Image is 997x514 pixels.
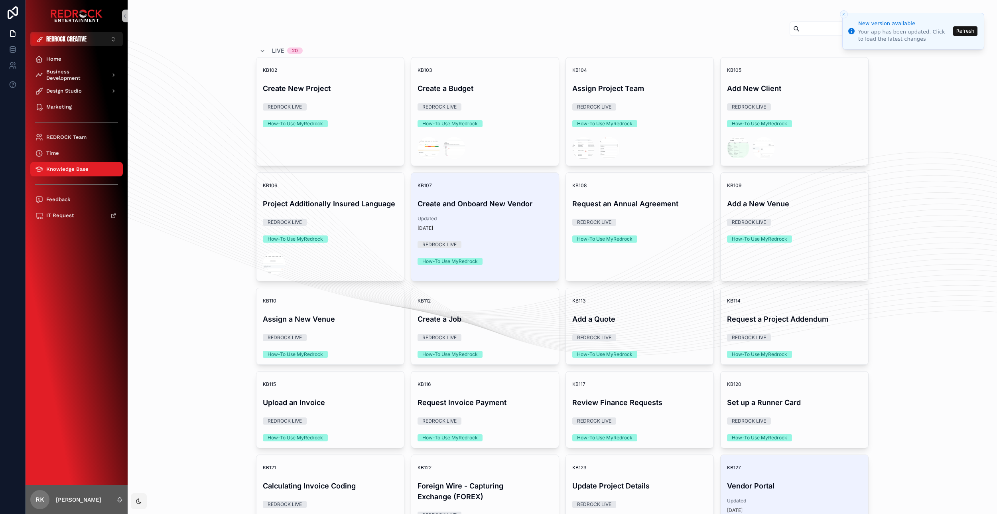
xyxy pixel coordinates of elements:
[577,417,611,425] div: REDROCK LIVE
[418,397,552,408] h4: Request Invoice Payment
[268,120,323,127] div: How-To Use MyRedrock
[263,480,398,491] h4: Calculating Invoice Coding
[418,314,552,324] h4: Create a Job
[30,192,123,207] a: Feedback
[727,298,862,304] span: KB114
[263,381,398,387] span: KB115
[256,371,404,448] a: KB115Upload an InvoiceREDROCK LIVEHow-To Use MyRedrock
[263,314,398,324] h4: Assign a New Venue
[577,235,632,243] div: How-To Use MyRedrock
[268,417,302,425] div: REDROCK LIVE
[572,182,707,189] span: KB108
[418,480,552,502] h4: Foreign Wire - Capturing Exchange (FOREX)
[30,100,123,114] a: Marketing
[263,83,398,94] h4: Create New Project
[577,501,611,508] div: REDROCK LIVE
[30,84,123,98] a: Design Studio
[418,83,552,94] h4: Create a Budget
[51,10,102,22] img: App logo
[565,172,714,281] a: KB108Request an Annual AgreementREDROCK LIVEHow-To Use MyRedrock
[418,381,552,387] span: KB116
[256,288,404,365] a: KB110Assign a New VenueREDROCK LIVEHow-To Use MyRedrock
[720,172,869,281] a: KB109Add a New VenueREDROCK LIVEHow-To Use MyRedrock
[263,397,398,408] h4: Upload an Invoice
[422,417,457,425] div: REDROCK LIVE
[268,501,302,508] div: REDROCK LIVE
[46,35,87,43] span: REDROCK CREATIVE
[732,103,766,111] div: REDROCK LIVE
[272,47,284,55] span: LIVE
[727,397,862,408] h4: Set up a Runner Card
[411,371,559,448] a: KB116Request Invoice PaymentREDROCK LIVEHow-To Use MyRedrock
[422,334,457,341] div: REDROCK LIVE
[727,198,862,209] h4: Add a New Venue
[46,56,61,62] span: Home
[56,496,101,504] p: [PERSON_NAME]
[572,83,707,94] h4: Assign Project Team
[732,351,787,358] div: How-To Use MyRedrock
[35,495,44,504] span: RK
[727,480,862,491] h4: Vendor Portal
[268,351,323,358] div: How-To Use MyRedrock
[26,46,128,233] div: scrollable content
[577,120,632,127] div: How-To Use MyRedrock
[256,172,404,281] a: KB106Project Additionally Insured LanguageREDROCK LIVEHow-To Use MyRedrock
[418,225,433,231] p: [DATE]
[30,162,123,176] a: Knowledge Base
[727,507,743,514] p: [DATE]
[30,32,123,46] button: Select Button
[46,166,89,172] span: Knowledge Base
[46,134,87,140] span: REDROCK Team
[46,196,71,203] span: Feedback
[268,219,302,226] div: REDROCK LIVE
[422,258,478,265] div: How-To Use MyRedrock
[727,381,862,387] span: KB120
[422,241,457,248] div: REDROCK LIVE
[953,26,977,36] button: Refresh
[46,69,104,81] span: Business Development
[732,219,766,226] div: REDROCK LIVE
[732,417,766,425] div: REDROCK LIVE
[577,334,611,341] div: REDROCK LIVE
[572,314,707,324] h4: Add a Quote
[572,397,707,408] h4: Review Finance Requests
[572,480,707,491] h4: Update Project Details
[418,198,552,209] h4: Create and Onboard New Vendor
[418,215,552,222] span: Updated
[46,150,59,156] span: Time
[30,208,123,223] a: IT Request
[577,434,632,441] div: How-To Use MyRedrock
[727,498,862,504] span: Updated
[840,10,848,18] button: Close toast
[732,120,787,127] div: How-To Use MyRedrock
[268,334,302,341] div: REDROCK LIVE
[30,130,123,144] a: REDROCK Team
[720,288,869,365] a: KB114Request a Project AddendumREDROCK LIVEHow-To Use MyRedrock
[572,67,707,73] span: KB104
[46,88,82,94] span: Design Studio
[263,465,398,471] span: KB121
[565,57,714,166] a: KB104Assign Project TeamREDROCK LIVEHow-To Use MyRedrock
[572,298,707,304] span: KB113
[268,103,302,111] div: REDROCK LIVE
[858,20,951,28] div: New version available
[577,103,611,111] div: REDROCK LIVE
[422,434,478,441] div: How-To Use MyRedrock
[30,68,123,82] a: Business Development
[30,146,123,160] a: Time
[411,288,559,365] a: KB112Create a JobREDROCK LIVEHow-To Use MyRedrock
[268,434,323,441] div: How-To Use MyRedrock
[263,298,398,304] span: KB110
[418,67,552,73] span: KB103
[256,57,404,166] a: KB102Create New ProjectREDROCK LIVEHow-To Use MyRedrock
[572,465,707,471] span: KB123
[732,434,787,441] div: How-To Use MyRedrock
[732,235,787,243] div: How-To Use MyRedrock
[727,465,862,471] span: KB127
[572,198,707,209] h4: Request an Annual Agreement
[727,314,862,324] h4: Request a Project Addendum
[720,57,869,166] a: KB105Add New ClientREDROCK LIVEHow-To Use MyRedrock
[263,67,398,73] span: KB102
[30,52,123,66] a: Home
[263,182,398,189] span: KB106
